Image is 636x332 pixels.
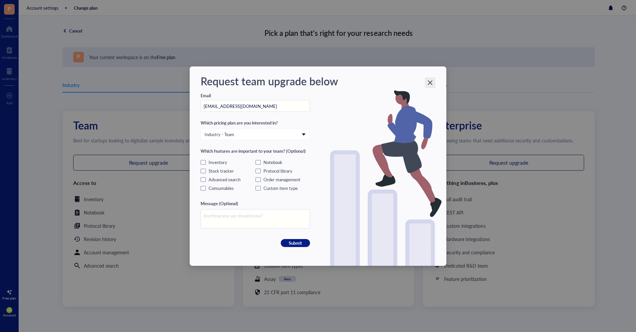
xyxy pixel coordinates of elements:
[201,93,310,99] div: Email
[289,240,302,246] span: Submit
[425,77,435,88] button: Close
[263,168,292,174] div: Protocol library
[281,239,310,247] button: Submit
[209,185,234,191] div: Consumables
[263,159,282,165] div: Notebook
[201,148,310,154] div: Which features are important to your team? (Optional)
[209,159,227,165] div: Inventory
[201,120,310,126] div: Which pricing plan are you interested in?
[209,168,234,174] div: Stock tracker
[425,79,435,87] span: Close
[205,131,305,137] span: Industry - Team
[201,77,435,85] div: Request team upgrade below
[209,177,240,183] div: Advanced search
[263,177,300,183] div: Order management
[263,185,298,191] div: Custom item type
[201,201,310,207] div: Message (Optional)
[328,87,446,266] img: Upgrade plan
